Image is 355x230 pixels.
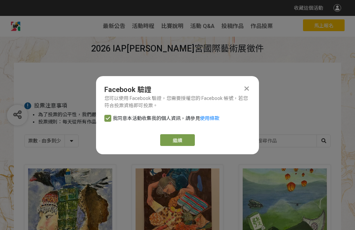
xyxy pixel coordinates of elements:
[254,135,330,147] input: 搜尋作品
[160,134,195,146] button: 繼續
[38,118,331,126] li: 投票規則：每天從所有作品中擇一投票。
[132,23,154,29] a: 活動時程
[91,44,264,54] span: 2026 IAP[PERSON_NAME]宮國際藝術展徵件
[104,84,251,95] div: Facebook 驗證
[10,21,21,31] img: 2026 IAP羅浮宮國際藝術展徵件
[104,95,251,109] div: 您可以使用 Facebook 驗證，您需要授權您的 Facebook 帳號，若您符合投票資格即可投票。
[190,23,215,29] a: 活動 Q&A
[222,23,244,29] span: 投稿作品
[103,23,125,29] a: 最新公告
[24,76,331,85] h1: 投票列表
[251,23,273,29] a: 作品投票
[200,116,219,121] a: 使用條款
[38,111,331,118] li: 為了投票的公平性，我們嚴格禁止灌票行為，所有投票者皆需經過 Facebook 登入認證。
[34,102,67,109] span: 投票注意事項
[161,23,183,29] a: 比賽說明
[314,23,334,28] span: 馬上報名
[294,5,323,11] span: 收藏這個活動
[113,116,200,121] span: 我同意本活動收集我的個人資訊，請參見
[303,19,345,31] button: 馬上報名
